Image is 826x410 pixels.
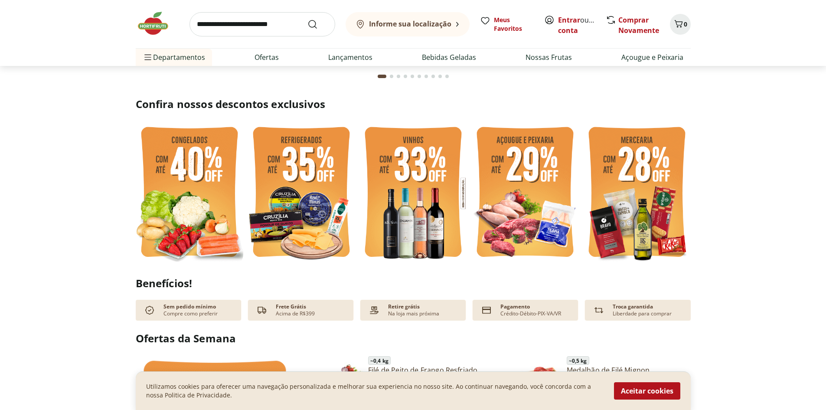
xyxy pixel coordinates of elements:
a: Comprar Novamente [618,15,659,35]
span: ~ 0,5 kg [567,356,589,365]
a: Nossas Frutas [526,52,572,62]
a: Lançamentos [328,52,372,62]
img: Hortifruti [136,10,179,36]
h2: Ofertas da Semana [136,331,691,346]
a: Meus Favoritos [480,16,534,33]
button: Menu [143,47,153,68]
button: Go to page 3 from fs-carousel [395,66,402,87]
p: Crédito-Débito-PIX-VA/VR [500,310,561,317]
a: Entrar [558,15,580,25]
p: Liberdade para comprar [613,310,672,317]
img: refrigerados [248,121,355,265]
a: Criar conta [558,15,606,35]
button: Go to page 6 from fs-carousel [416,66,423,87]
span: 0 [684,20,687,28]
img: check [143,303,157,317]
button: Go to page 8 from fs-carousel [430,66,437,87]
h2: Confira nossos descontos exclusivos [136,97,691,111]
span: ~ 0,4 kg [368,356,391,365]
button: Go to page 10 from fs-carousel [444,66,451,87]
img: card [480,303,493,317]
span: ou [558,15,597,36]
button: Go to page 5 from fs-carousel [409,66,416,87]
img: payment [367,303,381,317]
button: Go to page 2 from fs-carousel [388,66,395,87]
p: Utilizamos cookies para oferecer uma navegação personalizada e melhorar sua experiencia no nosso ... [146,382,604,400]
p: Pagamento [500,303,530,310]
a: Filé de Peito de Frango Resfriado [368,365,499,375]
button: Go to page 7 from fs-carousel [423,66,430,87]
button: Go to page 9 from fs-carousel [437,66,444,87]
button: Current page from fs-carousel [376,66,388,87]
img: Devolução [592,303,606,317]
p: Na loja mais próxima [388,310,439,317]
span: Departamentos [143,47,205,68]
button: Submit Search [307,19,328,30]
p: Sem pedido mínimo [163,303,216,310]
a: Bebidas Geladas [422,52,476,62]
p: Compre como preferir [163,310,218,317]
b: Informe sua localização [369,19,451,29]
p: Acima de R$399 [276,310,315,317]
input: search [189,12,335,36]
p: Troca garantida [613,303,653,310]
button: Carrinho [670,14,691,35]
button: Informe sua localização [346,12,470,36]
img: truck [255,303,269,317]
img: açougue [471,121,579,265]
a: Ofertas [255,52,279,62]
button: Go to page 4 from fs-carousel [402,66,409,87]
p: Retire grátis [388,303,420,310]
img: feira [136,121,243,265]
img: mercearia [583,121,691,265]
a: Açougue e Peixaria [621,52,683,62]
a: Medalhão de Filé Mignon [567,365,697,375]
img: vinho [359,121,467,265]
button: Aceitar cookies [614,382,680,400]
span: Meus Favoritos [494,16,534,33]
p: Frete Grátis [276,303,306,310]
img: Filé de Peito de Frango Resfriado [323,358,365,399]
h2: Benefícios! [136,277,691,289]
